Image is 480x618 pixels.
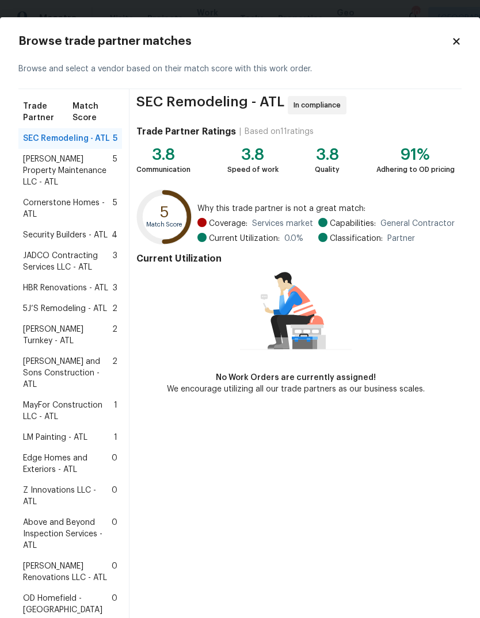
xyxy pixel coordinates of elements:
span: In compliance [294,99,345,111]
div: Communication [136,164,191,175]
span: Match Score [73,101,117,124]
span: Current Utilization: [209,233,280,244]
span: Security Builders - ATL [23,229,108,241]
div: No Work Orders are currently assigned! [167,372,425,383]
span: JADCO Contracting Services LLC - ATL [23,250,113,273]
span: [PERSON_NAME] and Sons Construction - ATL [23,356,112,390]
span: [PERSON_NAME] Renovations LLC - ATL [23,561,112,584]
div: Speed of work [227,164,279,175]
span: Services market [252,218,313,229]
h4: Trade Partner Ratings [136,126,236,137]
span: General Contractor [380,218,455,229]
span: 5J’S Remodeling - ATL [23,303,107,314]
span: 3 [113,282,117,294]
span: SEC Remodeling - ATL [136,96,284,114]
span: 5 [113,133,117,144]
span: 3 [113,250,117,273]
span: LM Painting - ATL [23,432,87,443]
span: 5 [113,153,117,188]
span: Trade Partner [23,101,73,124]
span: SEC Remodeling - ATL [23,133,110,144]
div: | [236,126,245,137]
span: 0 [112,561,117,584]
div: Browse and select a vendor based on their match score with this work order. [18,49,462,89]
div: 91% [376,149,455,160]
h2: Browse trade partner matches [18,36,451,47]
span: HBR Renovations - ATL [23,282,108,294]
span: 1 [114,432,117,443]
text: Match Score [146,221,183,228]
span: Above and Beyond Inspection Services - ATL [23,517,112,551]
div: Based on 11 ratings [245,126,314,137]
span: Edge Homes and Exteriors - ATL [23,452,112,475]
span: 1 [114,400,117,423]
span: [PERSON_NAME] Property Maintenance LLC - ATL [23,153,113,188]
div: 3.8 [136,149,191,160]
span: Z Innovations LLC - ATL [23,485,112,508]
span: Cornerstone Homes - ATL [23,197,113,220]
div: 3.8 [315,149,340,160]
span: 2 [112,303,117,314]
span: 4 [112,229,117,241]
span: 0 [112,517,117,551]
span: Partner [387,233,415,244]
div: Quality [315,164,340,175]
span: Coverage: [209,218,247,229]
div: 3.8 [227,149,279,160]
span: Why this trade partner is not a great match: [197,203,455,214]
span: OD Homefield - [GEOGRAPHIC_DATA] [23,593,112,616]
text: 5 [160,205,169,220]
h4: Current Utilization [136,253,455,264]
span: MayFor Construction LLC - ATL [23,400,114,423]
span: 5 [113,197,117,220]
div: We encourage utilizing all our trade partners as our business scales. [167,383,425,395]
span: 0.0 % [284,233,303,244]
span: [PERSON_NAME] Turnkey - ATL [23,324,112,347]
span: 0 [112,593,117,616]
span: 0 [112,452,117,475]
span: 0 [112,485,117,508]
span: 2 [112,356,117,390]
span: Classification: [330,233,383,244]
span: 2 [112,324,117,347]
span: Capabilities: [330,218,376,229]
div: Adhering to OD pricing [376,164,455,175]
